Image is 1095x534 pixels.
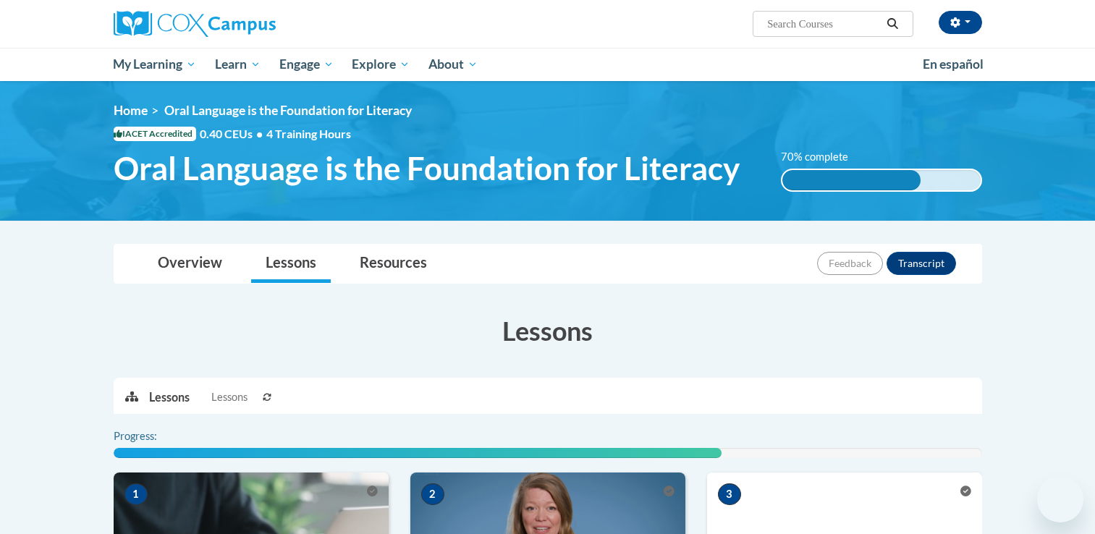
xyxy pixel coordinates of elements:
label: Progress: [114,428,197,444]
span: 2 [421,483,444,505]
span: Engage [279,56,334,73]
a: My Learning [104,48,206,81]
span: En español [923,56,984,72]
a: Lessons [251,245,331,283]
a: Cox Campus [114,11,389,37]
button: Search [882,15,903,33]
span: IACET Accredited [114,127,196,141]
button: Feedback [817,252,883,275]
a: About [419,48,487,81]
span: 0.40 CEUs [200,126,266,142]
div: Main menu [92,48,1004,81]
span: Learn [215,56,261,73]
span: Lessons [211,389,248,405]
input: Search Courses [766,15,882,33]
p: Lessons [149,389,190,405]
span: Oral Language is the Foundation for Literacy [164,103,412,118]
div: 70% complete [782,170,921,190]
a: Overview [143,245,237,283]
h3: Lessons [114,313,982,349]
a: Learn [206,48,270,81]
span: About [428,56,478,73]
img: Cox Campus [114,11,276,37]
a: Resources [345,245,441,283]
span: 4 Training Hours [266,127,351,140]
button: Transcript [887,252,956,275]
span: Oral Language is the Foundation for Literacy [114,149,740,187]
span: 3 [718,483,741,505]
a: Engage [270,48,343,81]
a: Home [114,103,148,118]
span: Explore [352,56,410,73]
iframe: Button to launch messaging window [1037,476,1083,522]
span: • [256,127,263,140]
span: My Learning [113,56,196,73]
a: En español [913,49,993,80]
label: 70% complete [781,149,864,165]
a: Explore [342,48,419,81]
span: 1 [124,483,148,505]
button: Account Settings [939,11,982,34]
